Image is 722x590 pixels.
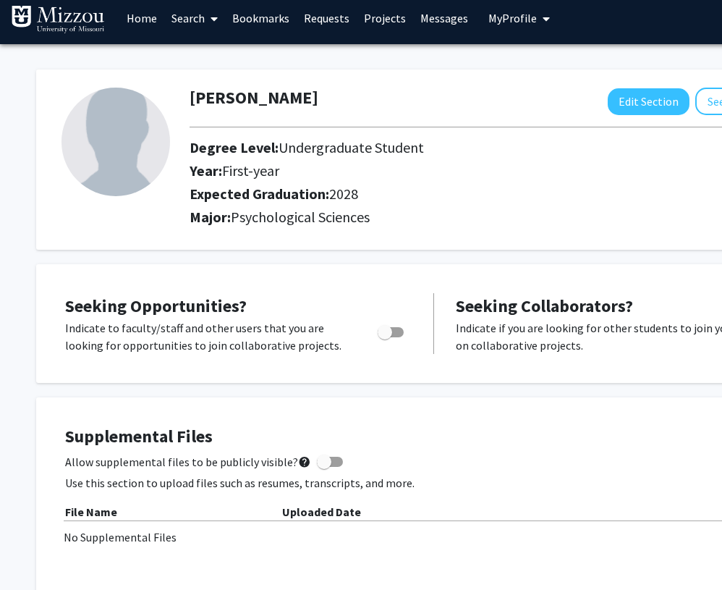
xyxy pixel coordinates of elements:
[282,505,361,519] b: Uploaded Date
[61,88,170,196] img: Profile Picture
[329,185,358,203] span: 2028
[279,138,424,156] span: Undergraduate Student
[65,453,311,471] span: Allow supplemental files to be publicly visible?
[65,505,117,519] b: File Name
[65,295,247,317] span: Seeking Opportunities?
[372,319,412,341] div: Toggle
[222,161,279,180] span: First-year
[298,453,311,471] mat-icon: help
[11,5,105,34] img: University of Missouri Logo
[608,88,689,115] button: Edit Section
[488,11,537,25] span: My Profile
[456,295,633,317] span: Seeking Collaborators?
[65,319,350,354] p: Indicate to faculty/staff and other users that you are looking for opportunities to join collabor...
[11,525,61,579] iframe: Chat
[231,208,370,226] span: Psychological Sciences
[190,88,318,109] h1: [PERSON_NAME]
